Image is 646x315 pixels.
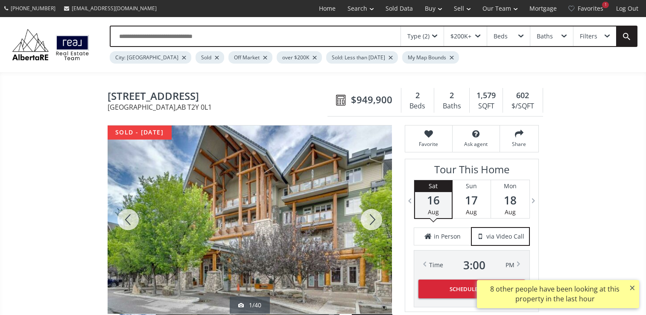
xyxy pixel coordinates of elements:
[476,90,496,101] span: 1,579
[602,2,609,8] div: 1
[537,33,553,39] div: Baths
[60,0,161,16] a: [EMAIL_ADDRESS][DOMAIN_NAME]
[228,51,272,64] div: Off Market
[507,100,538,113] div: $/SQFT
[196,51,224,64] div: Sold
[406,100,430,113] div: Beds
[491,180,529,192] div: Mon
[108,90,332,104] span: 2330 Fish Creek Boulevard SW #2322
[434,232,461,241] span: in Person
[414,163,530,180] h3: Tour This Home
[277,51,322,64] div: over $200K
[486,232,524,241] span: via Video Call
[507,90,538,101] div: 602
[453,194,491,206] span: 17
[108,104,332,111] span: [GEOGRAPHIC_DATA] , AB T2Y 0L1
[504,140,534,148] span: Share
[418,280,525,298] button: Schedule Tour
[457,140,495,148] span: Ask agent
[415,194,452,206] span: 16
[466,208,477,216] span: Aug
[450,33,471,39] div: $200K+
[9,27,93,62] img: Logo
[72,5,157,12] span: [EMAIL_ADDRESS][DOMAIN_NAME]
[474,100,498,113] div: SQFT
[326,51,398,64] div: Sold: Less than [DATE]
[438,90,465,101] div: 2
[11,5,56,12] span: [PHONE_NUMBER]
[505,208,516,216] span: Aug
[428,208,439,216] span: Aug
[626,280,639,295] button: ×
[407,33,430,39] div: Type (2)
[402,51,459,64] div: My Map Bounds
[453,180,491,192] div: Sun
[108,125,172,140] div: sold - [DATE]
[494,33,508,39] div: Beds
[438,100,465,113] div: Baths
[415,180,452,192] div: Sat
[108,125,392,314] div: 2330 Fish Creek Boulevard SW #2322 Calgary, AB T2Y 0L1 - Photo 1 of 40
[463,259,485,271] span: 3 : 00
[429,259,514,271] div: Time PM
[491,194,529,206] span: 18
[409,140,448,148] span: Favorite
[406,90,430,101] div: 2
[110,51,191,64] div: City: [GEOGRAPHIC_DATA]
[351,93,392,106] span: $949,900
[580,33,597,39] div: Filters
[481,284,628,304] div: 8 other people have been looking at this property in the last hour
[238,301,261,309] div: 1/40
